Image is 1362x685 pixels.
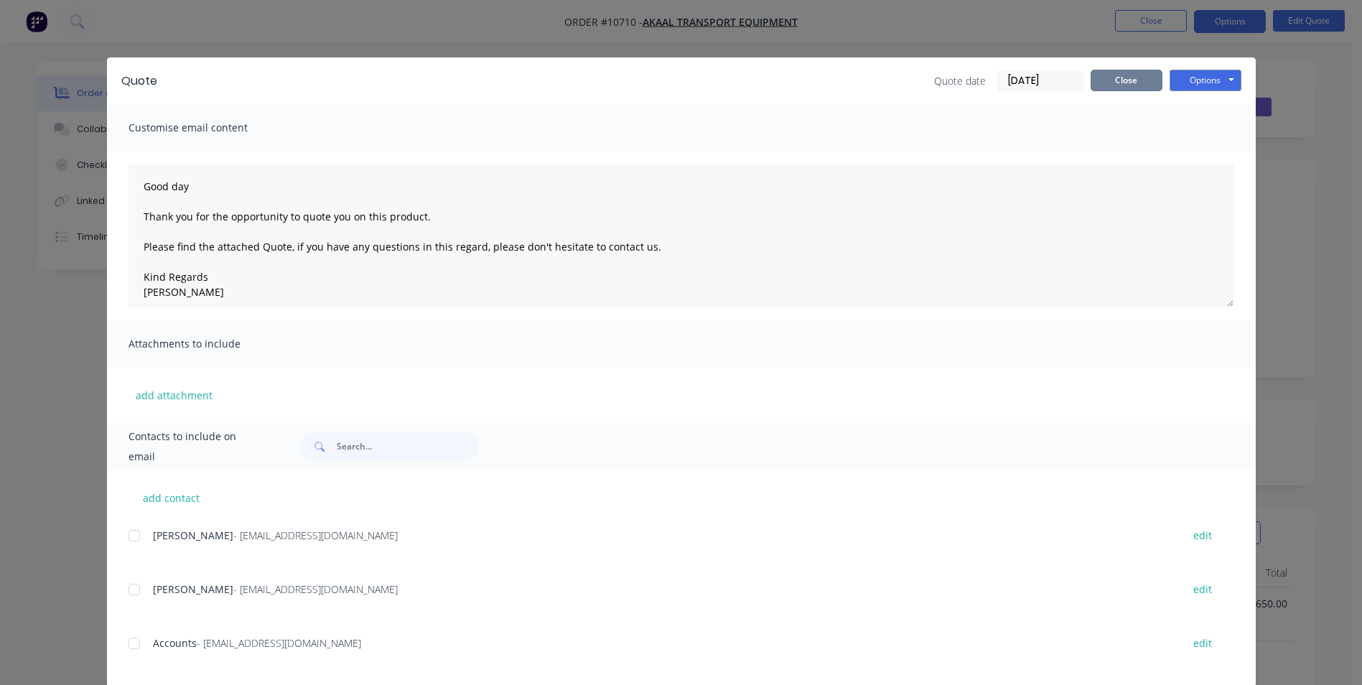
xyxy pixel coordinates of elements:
[1185,633,1221,653] button: edit
[121,73,157,90] div: Quote
[153,528,233,542] span: [PERSON_NAME]
[1185,579,1221,599] button: edit
[197,636,361,650] span: - [EMAIL_ADDRESS][DOMAIN_NAME]
[129,334,286,354] span: Attachments to include
[129,487,215,508] button: add contact
[153,582,233,596] span: [PERSON_NAME]
[1091,70,1162,91] button: Close
[153,636,197,650] span: Accounts
[233,528,398,542] span: - [EMAIL_ADDRESS][DOMAIN_NAME]
[1185,526,1221,545] button: edit
[337,432,479,461] input: Search...
[1170,70,1241,91] button: Options
[233,582,398,596] span: - [EMAIL_ADDRESS][DOMAIN_NAME]
[129,427,264,467] span: Contacts to include on email
[129,164,1234,307] textarea: Good day Thank you for the opportunity to quote you on this product. Please find the attached Quo...
[129,384,220,406] button: add attachment
[129,118,286,138] span: Customise email content
[934,73,986,88] span: Quote date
